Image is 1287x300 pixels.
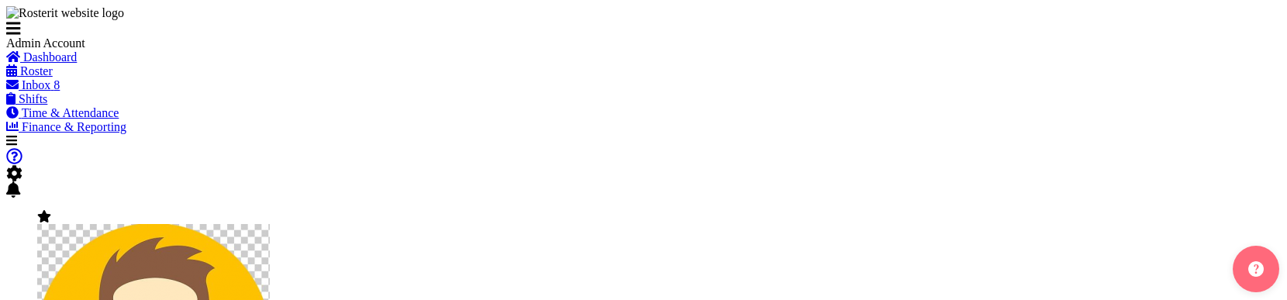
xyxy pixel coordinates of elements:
[6,50,77,64] a: Dashboard
[6,92,47,105] a: Shifts
[19,92,47,105] span: Shifts
[6,106,119,119] a: Time & Attendance
[6,120,126,133] a: Finance & Reporting
[22,120,126,133] span: Finance & Reporting
[1248,261,1264,277] img: help-xxl-2.png
[53,78,60,91] span: 8
[22,106,119,119] span: Time & Attendance
[6,78,60,91] a: Inbox 8
[6,64,53,78] a: Roster
[6,6,124,20] img: Rosterit website logo
[6,36,239,50] div: Admin Account
[23,50,77,64] span: Dashboard
[20,64,53,78] span: Roster
[22,78,50,91] span: Inbox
